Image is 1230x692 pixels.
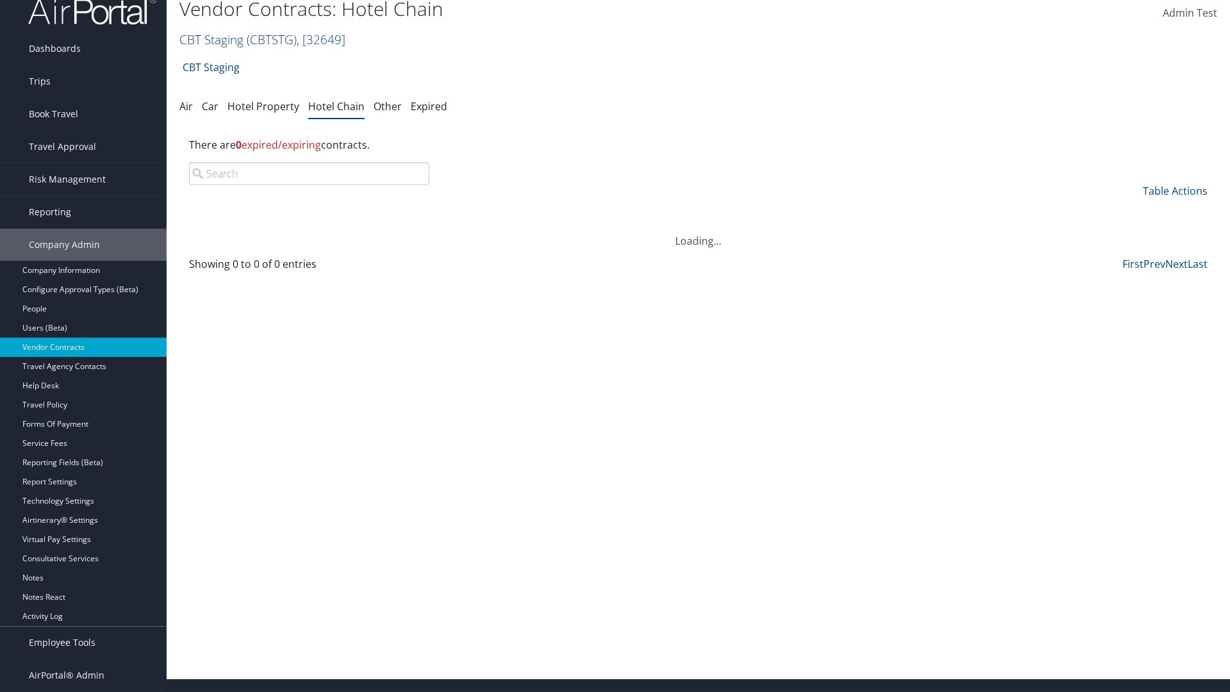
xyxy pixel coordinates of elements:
a: Car [202,99,218,113]
span: ( CBTSTG ) [247,31,297,48]
a: Next [1165,257,1188,271]
span: Company Admin [29,229,100,261]
span: Travel Approval [29,131,96,163]
span: AirPortal® Admin [29,659,104,691]
a: Last [1188,257,1208,271]
input: Search [189,162,429,185]
a: Air [179,99,193,113]
a: CBT Staging [183,54,240,80]
a: Table Actions [1143,184,1208,198]
span: Dashboards [29,33,81,65]
span: Book Travel [29,98,78,130]
a: CBT Staging [179,31,345,48]
span: Risk Management [29,163,106,195]
a: Prev [1144,257,1165,271]
div: Showing 0 to 0 of 0 entries [189,256,429,278]
a: Other [373,99,402,113]
div: Loading... [179,218,1217,249]
span: Trips [29,65,51,97]
a: First [1122,257,1144,271]
span: Reporting [29,196,71,228]
span: Admin Test [1163,6,1217,20]
div: There are contracts. [179,128,1217,162]
a: Expired [411,99,447,113]
span: , [ 32649 ] [297,31,345,48]
span: expired/expiring [236,138,321,152]
a: Hotel Property [227,99,299,113]
strong: 0 [236,138,242,152]
a: Hotel Chain [308,99,365,113]
span: Employee Tools [29,627,95,659]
